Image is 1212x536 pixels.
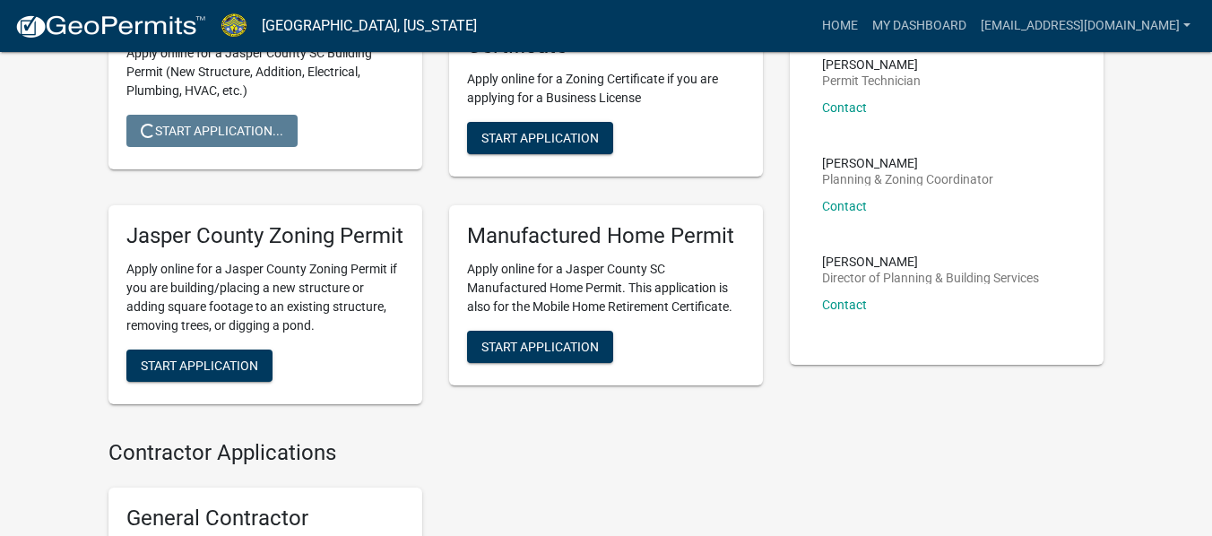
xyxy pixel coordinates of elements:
[262,11,477,41] a: [GEOGRAPHIC_DATA], [US_STATE]
[126,506,404,532] h5: General Contractor
[822,255,1039,268] p: [PERSON_NAME]
[481,339,599,353] span: Start Application
[822,157,993,169] p: [PERSON_NAME]
[822,272,1039,284] p: Director of Planning & Building Services
[822,298,867,312] a: Contact
[126,350,273,382] button: Start Application
[221,13,247,38] img: Jasper County, South Carolina
[126,115,298,147] button: Start Application...
[822,173,993,186] p: Planning & Zoning Coordinator
[467,331,613,363] button: Start Application
[467,70,745,108] p: Apply online for a Zoning Certificate if you are applying for a Business License
[141,124,283,138] span: Start Application...
[126,260,404,335] p: Apply online for a Jasper County Zoning Permit if you are building/placing a new structure or add...
[467,122,613,154] button: Start Application
[822,199,867,213] a: Contact
[822,58,921,71] p: [PERSON_NAME]
[974,9,1198,43] a: [EMAIL_ADDRESS][DOMAIN_NAME]
[126,44,404,100] p: Apply online for a Jasper County SC Building Permit (New Structure, Addition, Electrical, Plumbin...
[822,74,921,87] p: Permit Technician
[141,358,258,372] span: Start Application
[467,260,745,316] p: Apply online for a Jasper County SC Manufactured Home Permit. This application is also for the Mo...
[467,223,745,249] h5: Manufactured Home Permit
[108,440,763,466] h4: Contractor Applications
[822,100,867,115] a: Contact
[815,9,865,43] a: Home
[126,223,404,249] h5: Jasper County Zoning Permit
[481,131,599,145] span: Start Application
[865,9,974,43] a: My Dashboard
